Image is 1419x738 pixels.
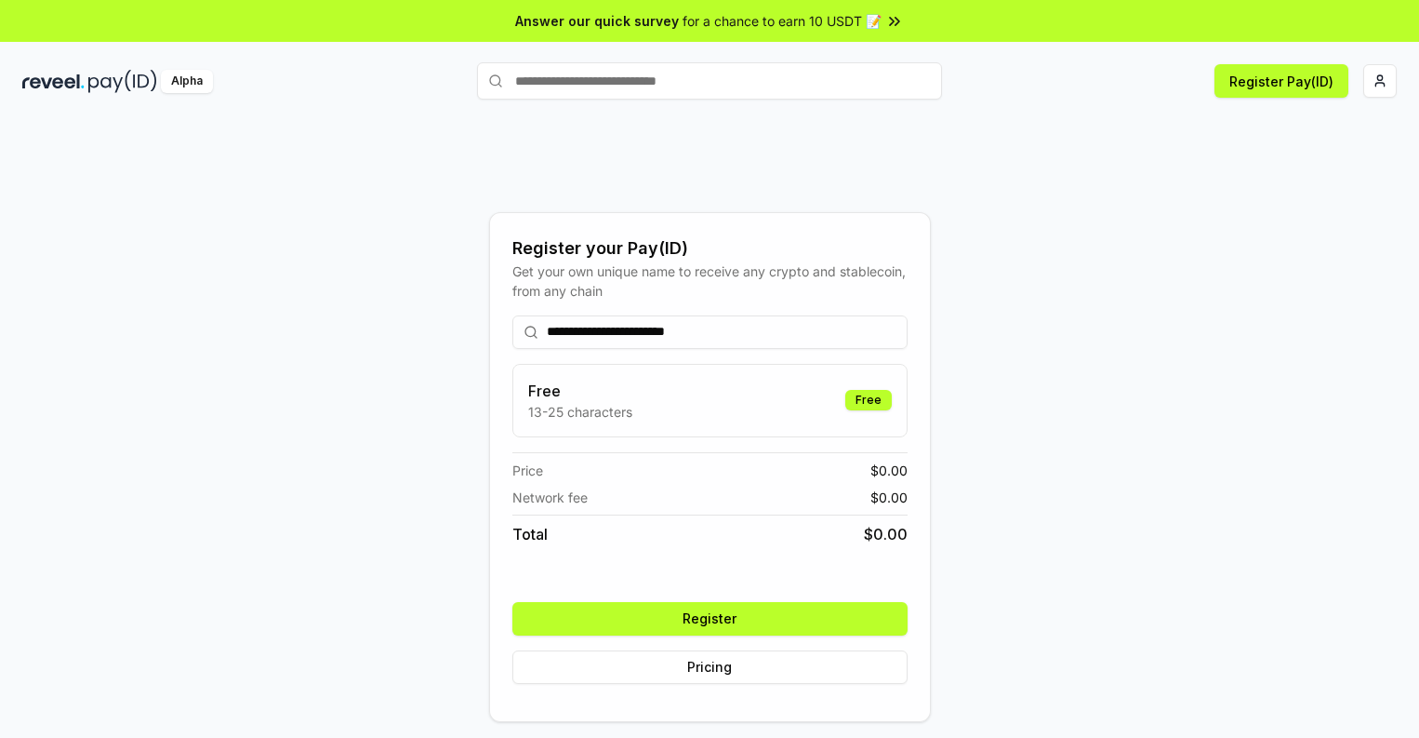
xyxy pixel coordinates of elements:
[528,380,632,402] h3: Free
[1214,64,1348,98] button: Register Pay(ID)
[528,402,632,422] p: 13-25 characters
[870,461,908,480] span: $ 0.00
[864,523,908,545] span: $ 0.00
[512,523,548,545] span: Total
[22,70,85,93] img: reveel_dark
[512,602,908,636] button: Register
[512,235,908,262] div: Register your Pay(ID)
[870,488,908,507] span: $ 0.00
[512,651,908,684] button: Pricing
[512,488,588,507] span: Network fee
[683,11,882,31] span: for a chance to earn 10 USDT 📝
[161,70,213,93] div: Alpha
[512,461,543,480] span: Price
[845,390,892,410] div: Free
[88,70,157,93] img: pay_id
[515,11,679,31] span: Answer our quick survey
[512,262,908,301] div: Get your own unique name to receive any crypto and stablecoin, from any chain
